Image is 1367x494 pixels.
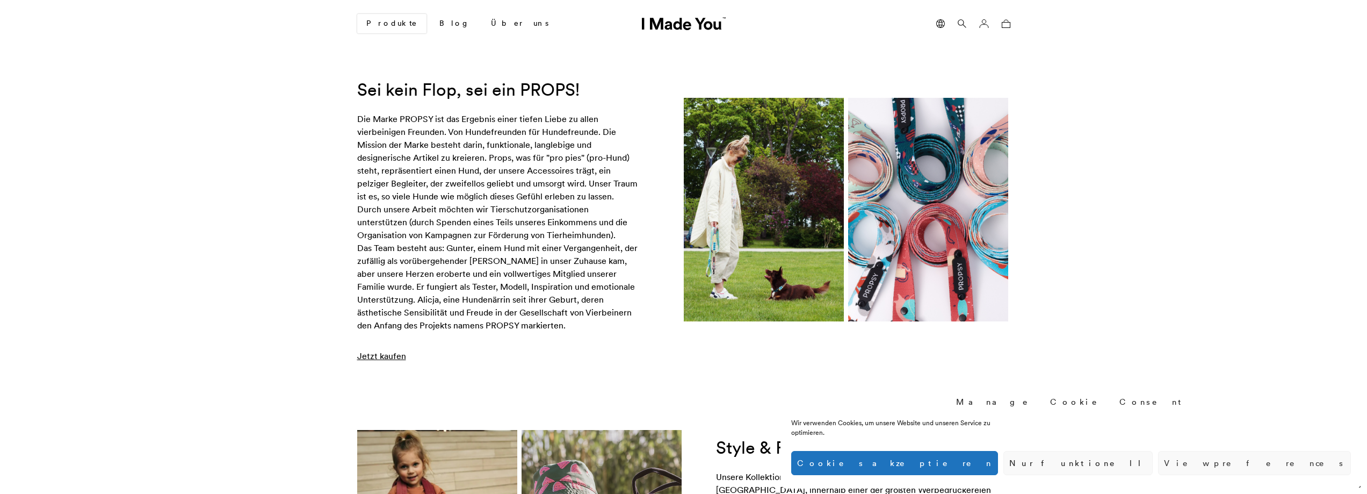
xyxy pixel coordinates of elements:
[956,396,1186,407] div: Manage Cookie Consent
[791,418,1024,438] div: Wir verwenden Cookies, um unsere Website und unseren Service zu optimieren.
[716,437,1010,459] h2: Style & Fashion Accessories
[1158,451,1351,475] button: View preferences
[357,112,638,332] div: Die Marke PROPSY ist das Ergebnis einer tiefen Liebe zu allen vierbeinigen Freunden. Von Hundefre...
[1003,451,1153,475] button: Nur funktionell
[357,349,406,362] a: Jetzt kaufen
[431,15,478,33] a: Blog
[357,14,426,33] a: Produkte
[357,79,652,101] h2: Sei kein Flop, sei ein PROPS!
[791,451,998,475] button: Cookies akzeptieren
[482,15,557,33] a: Über uns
